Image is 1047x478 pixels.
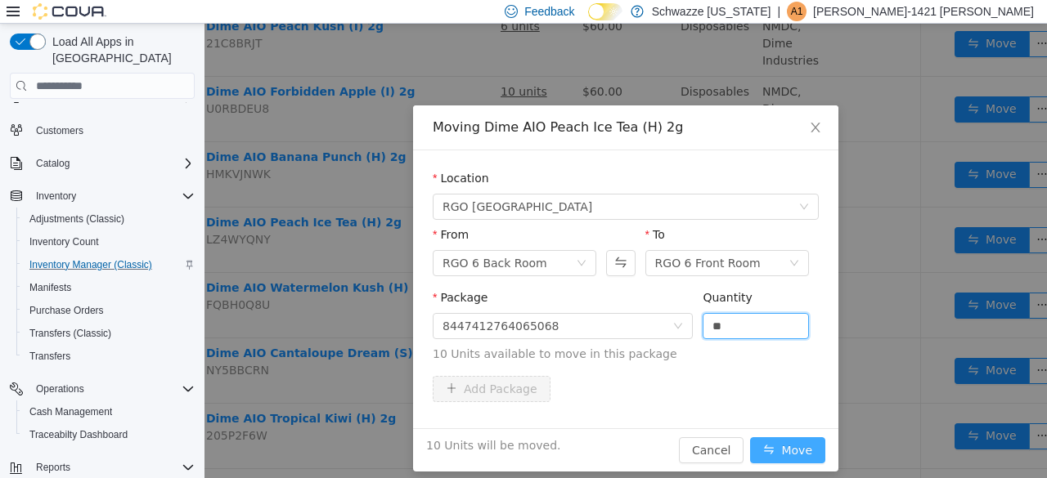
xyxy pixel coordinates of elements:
[16,253,201,276] button: Inventory Manager (Classic)
[29,121,90,141] a: Customers
[29,405,112,418] span: Cash Management
[29,304,104,317] span: Purchase Orders
[23,346,77,366] a: Transfers
[23,346,195,366] span: Transfers
[402,226,430,252] button: Swap
[238,227,343,252] div: RGO 6 Back Room
[23,301,195,320] span: Purchase Orders
[23,301,110,320] a: Purchase Orders
[791,2,803,21] span: A1
[3,152,201,175] button: Catalog
[16,322,201,345] button: Transfers (Classic)
[29,428,128,441] span: Traceabilty Dashboard
[23,209,195,229] span: Adjustments (Classic)
[524,3,574,20] span: Feedback
[813,2,1034,21] p: [PERSON_NAME]-1421 [PERSON_NAME]
[588,82,634,127] button: Close
[588,3,622,20] input: Dark Mode
[592,294,598,300] i: icon: up
[46,34,195,66] span: Load All Apps in [GEOGRAPHIC_DATA]
[23,324,195,343] span: Transfers (Classic)
[228,267,283,280] label: Package
[29,458,77,477] button: Reports
[29,458,195,477] span: Reports
[29,350,70,363] span: Transfers
[23,255,195,275] span: Inventory Manager (Classic)
[16,423,201,446] button: Traceabilty Dashboard
[586,302,604,315] span: Decrease Value
[228,352,346,378] button: icon: plusAdd Package
[29,281,71,294] span: Manifests
[604,97,618,110] i: icon: close
[238,171,388,195] span: RGO 6 Northeast Heights
[36,461,70,474] span: Reports
[787,2,807,21] div: Amanda-1421 Lyons
[546,413,621,440] button: icon: swapMove
[372,235,382,246] i: icon: down
[23,278,195,297] span: Manifests
[23,425,195,444] span: Traceabilty Dashboard
[29,186,83,206] button: Inventory
[36,190,76,203] span: Inventory
[29,154,195,173] span: Catalog
[652,2,771,21] p: Schwazze [US_STATE]
[29,235,99,248] span: Inventory Count
[3,377,201,400] button: Operations
[23,324,118,343] a: Transfers (Classic)
[29,154,76,173] button: Catalog
[36,124,83,137] span: Customers
[777,2,780,21] p: |
[228,148,285,161] label: Location
[474,413,539,440] button: Cancel
[16,230,201,253] button: Inventory Count
[29,379,91,399] button: Operations
[498,267,548,280] label: Quantity
[238,290,355,315] div: 8447412764065068
[23,255,159,275] a: Inventory Manager (Classic)
[222,413,356,431] span: 10 Units will be moved.
[33,3,106,20] img: Cova
[499,290,604,315] input: Quantity
[451,227,556,252] div: RGO 6 Front Room
[3,185,201,208] button: Inventory
[29,212,124,226] span: Adjustments (Classic)
[16,299,201,322] button: Purchase Orders
[23,278,78,297] a: Manifests
[228,322,614,339] span: 10 Units available to move in this package
[585,235,595,246] i: icon: down
[588,20,589,21] span: Dark Mode
[16,400,201,423] button: Cash Management
[29,327,111,340] span: Transfers (Classic)
[29,258,152,271] span: Inventory Manager (Classic)
[29,379,195,399] span: Operations
[36,382,84,395] span: Operations
[36,157,70,170] span: Catalog
[16,208,201,230] button: Adjustments (Classic)
[441,204,461,217] label: To
[595,178,604,190] i: icon: down
[3,118,201,142] button: Customers
[23,402,195,422] span: Cash Management
[592,306,598,312] i: icon: down
[23,232,106,252] a: Inventory Count
[23,232,195,252] span: Inventory Count
[16,276,201,299] button: Manifests
[29,120,195,141] span: Customers
[23,425,134,444] a: Traceabilty Dashboard
[23,209,131,229] a: Adjustments (Classic)
[16,345,201,368] button: Transfers
[29,186,195,206] span: Inventory
[23,402,119,422] a: Cash Management
[469,297,479,309] i: icon: down
[228,95,614,113] div: Moving Dime AIO Peach Ice Tea (H) 2g
[586,290,604,302] span: Increase Value
[228,204,264,217] label: From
